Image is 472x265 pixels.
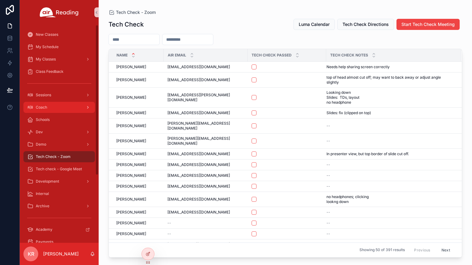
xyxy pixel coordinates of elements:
span: -- [167,221,171,226]
a: [PERSON_NAME] [116,64,160,69]
a: [PERSON_NAME] [116,197,160,202]
span: New Classes [36,32,58,37]
span: no headphones; clicking lookng down [326,194,392,204]
span: [EMAIL_ADDRESS][DOMAIN_NAME] [167,173,230,178]
span: -- [326,162,330,167]
span: -- [326,210,330,215]
a: -- [167,221,244,226]
a: [PERSON_NAME] [116,162,160,167]
span: [PERSON_NAME][EMAIL_ADDRESS][DOMAIN_NAME] [167,136,244,146]
a: [PERSON_NAME] [116,110,160,115]
a: [PERSON_NAME] [116,139,160,143]
a: -- [167,231,244,236]
span: Luma Calendar [299,21,330,27]
span: [PERSON_NAME] [116,139,146,143]
span: [PERSON_NAME] [116,110,146,115]
a: Schools [23,114,95,125]
a: Archive [23,201,95,212]
a: My Classes [23,54,95,65]
a: [PERSON_NAME] [116,173,160,178]
a: [PERSON_NAME] [116,210,160,215]
span: [EMAIL_ADDRESS][DOMAIN_NAME] [167,210,230,215]
span: -- [326,173,330,178]
span: Academy [36,227,52,232]
a: [PERSON_NAME] [116,77,160,82]
a: Slides: fix (clipped on top) [326,110,454,115]
span: -- [326,139,330,143]
a: [EMAIL_ADDRESS][DOMAIN_NAME] [167,110,244,115]
span: [PERSON_NAME] [116,64,146,69]
span: Showing 50 of 391 results [359,248,405,253]
a: [PERSON_NAME] [116,95,160,100]
span: [PERSON_NAME] [116,221,146,226]
a: [PERSON_NAME] [116,221,160,226]
a: New Classes [23,29,95,40]
span: Sessions [36,93,51,97]
span: Demo [36,142,46,147]
a: Tech Check - Zoom [23,151,95,162]
a: Dev [23,126,95,138]
span: -- [326,231,330,236]
span: Tech Check - Zoom [36,154,71,159]
span: -- [167,231,171,236]
a: top of head almost cut off; may want to back away or adjust angle slightly [326,75,454,85]
span: Air Email [168,53,186,58]
span: -- [326,123,330,128]
div: scrollable content [20,25,99,243]
button: Tech Check Directions [337,19,394,30]
a: -- [326,162,454,167]
span: [PERSON_NAME] [116,210,146,215]
span: [EMAIL_ADDRESS][DOMAIN_NAME] [167,110,230,115]
span: Tech Check Notes [330,53,368,58]
a: no headphones; clicking lookng down [326,194,454,204]
a: [EMAIL_ADDRESS][DOMAIN_NAME] [167,173,244,178]
span: Class Feedback [36,69,64,74]
a: -- [326,184,454,189]
span: [EMAIL_ADDRESS][DOMAIN_NAME] [167,151,230,156]
span: Payments [36,239,53,244]
span: Internal [36,191,49,196]
span: [EMAIL_ADDRESS][DOMAIN_NAME] [167,77,230,82]
span: Tech Check - Zoom [116,9,156,15]
span: Archive [36,204,49,209]
a: -- [326,139,454,143]
a: [PERSON_NAME] [116,151,160,156]
span: -- [326,221,330,226]
span: Start Tech Check Meeting [401,21,455,27]
p: [PERSON_NAME] [43,251,79,257]
a: [EMAIL_ADDRESS][PERSON_NAME][DOMAIN_NAME] [167,93,244,102]
a: Payments [23,236,95,247]
span: My Schedule [36,44,59,49]
span: Tech Check Directions [343,21,389,27]
a: Tech Check - Zoom [109,9,156,15]
span: Development [36,179,59,184]
span: Needs help sharing screen correctly [326,64,390,69]
a: Tech check - Google Meet [23,164,95,175]
span: [EMAIL_ADDRESS][DOMAIN_NAME] [167,64,230,69]
span: [PERSON_NAME] [116,151,146,156]
button: Start Tech Check Meeting [396,19,460,30]
a: [EMAIL_ADDRESS][DOMAIN_NAME] [167,151,244,156]
span: Tech check - Google Meet [36,167,82,172]
a: -- [326,231,454,236]
a: Looking down Slides: TDs, layout no headphone [326,90,454,105]
span: Schools [36,117,50,122]
a: [EMAIL_ADDRESS][DOMAIN_NAME] [167,197,244,202]
span: [PERSON_NAME] [116,197,146,202]
a: -- [326,173,454,178]
span: [PERSON_NAME][EMAIL_ADDRESS][DOMAIN_NAME] [167,242,244,252]
span: [EMAIL_ADDRESS][DOMAIN_NAME] [167,162,230,167]
span: [PERSON_NAME] [116,231,146,236]
span: Dev [36,130,43,135]
span: Tech Check Passed [252,53,292,58]
span: [EMAIL_ADDRESS][DOMAIN_NAME] [167,184,230,189]
a: Development [23,176,95,187]
a: -- [326,123,454,128]
span: [PERSON_NAME] [116,162,146,167]
a: [PERSON_NAME][EMAIL_ADDRESS][DOMAIN_NAME] [167,121,244,131]
span: -- [326,184,330,189]
a: [EMAIL_ADDRESS][DOMAIN_NAME] [167,184,244,189]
